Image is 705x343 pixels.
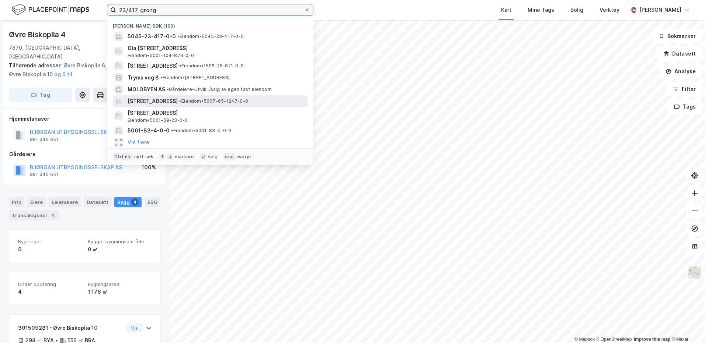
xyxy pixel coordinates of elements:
[570,6,583,14] div: Bolig
[171,128,173,133] span: •
[528,6,554,14] div: Mine Tags
[27,197,46,207] div: Eiere
[128,44,305,53] span: Ola [STREET_ADDRESS]
[128,109,305,117] span: [STREET_ADDRESS]
[134,154,154,160] div: nytt søk
[18,323,123,332] div: 301509281 - Øvre Biskoplia 10
[160,75,163,80] span: •
[659,64,702,79] button: Analyse
[131,198,139,206] div: 4
[30,171,58,177] div: 991 346 651
[179,63,181,68] span: •
[142,163,156,172] div: 100%
[88,245,152,254] div: 0 ㎡
[9,29,67,40] div: Øvre Biskoplia 4
[128,138,149,147] button: Vis flere
[128,117,188,123] span: Eiendom • 5001-59-23-0-0
[128,126,170,135] span: 5001-83-4-0-0
[574,337,595,342] a: Mapbox
[84,197,111,207] div: Datasett
[9,150,160,159] div: Gårdeiere
[668,308,705,343] div: Kontrollprogram for chat
[9,114,160,123] div: Hjemmelshaver
[128,32,176,41] span: 5045-23-417-0-0
[177,33,244,39] span: Eiendom • 5045-23-417-0-0
[688,266,702,280] img: Z
[145,197,160,207] div: ESG
[30,137,58,142] div: 991 346 651
[179,98,181,104] span: •
[116,4,304,15] input: Søk på adresse, matrikkel, gårdeiere, leietakere eller personer
[128,85,165,94] span: MOLOBYEN AS
[9,210,59,220] div: Transaksjoner
[596,337,632,342] a: OpenStreetMap
[128,61,178,70] span: [STREET_ADDRESS]
[88,238,152,245] span: Bygget bygningsområde
[128,97,178,106] span: [STREET_ADDRESS]
[126,323,143,332] button: Vis
[600,6,619,14] div: Verktøy
[667,82,702,96] button: Filter
[501,6,511,14] div: Kart
[167,86,169,92] span: •
[175,154,194,160] div: markere
[18,281,82,287] span: Under oppføring
[128,53,194,59] span: Eiendom • 5001-104-876-0-0
[18,238,82,245] span: Bygninger
[114,197,142,207] div: Bygg
[171,128,231,134] span: Eiendom • 5001-83-4-0-0
[18,245,82,254] div: 0
[223,153,235,160] div: esc
[88,281,152,287] span: Bygningsareal
[652,29,702,43] button: Bokmerker
[18,287,82,296] div: 4
[634,337,670,342] a: Improve this map
[49,197,81,207] div: Leietakere
[236,154,251,160] div: avbryt
[128,73,159,82] span: Tryms veg 8
[160,75,230,81] span: Eiendom • [STREET_ADDRESS]
[107,17,313,31] div: [PERSON_NAME] søk (100)
[9,43,126,61] div: 7870, [GEOGRAPHIC_DATA], [GEOGRAPHIC_DATA]
[177,33,180,39] span: •
[49,212,56,219] div: 4
[657,46,702,61] button: Datasett
[88,287,152,296] div: 1 176 ㎡
[668,308,705,343] iframe: Chat Widget
[9,88,72,102] button: Tag
[12,3,89,16] img: logo.f888ab2527a4732fd821a326f86c7f29.svg
[639,6,681,14] div: [PERSON_NAME]
[9,197,24,207] div: Info
[113,153,133,160] div: Ctrl + k
[9,62,63,68] span: Tilhørende adresser:
[179,63,244,69] span: Eiendom • 1506-25-621-0-0
[208,154,218,160] div: velg
[179,98,248,104] span: Eiendom • 5007-65-1247-0-0
[668,99,702,114] button: Tags
[9,61,155,79] div: Øvre Biskoplia 6, Øvre Biskoplia 8, Øvre Biskoplia 10
[167,86,272,92] span: Gårdeiere • Utvikl./salg av egen fast eiendom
